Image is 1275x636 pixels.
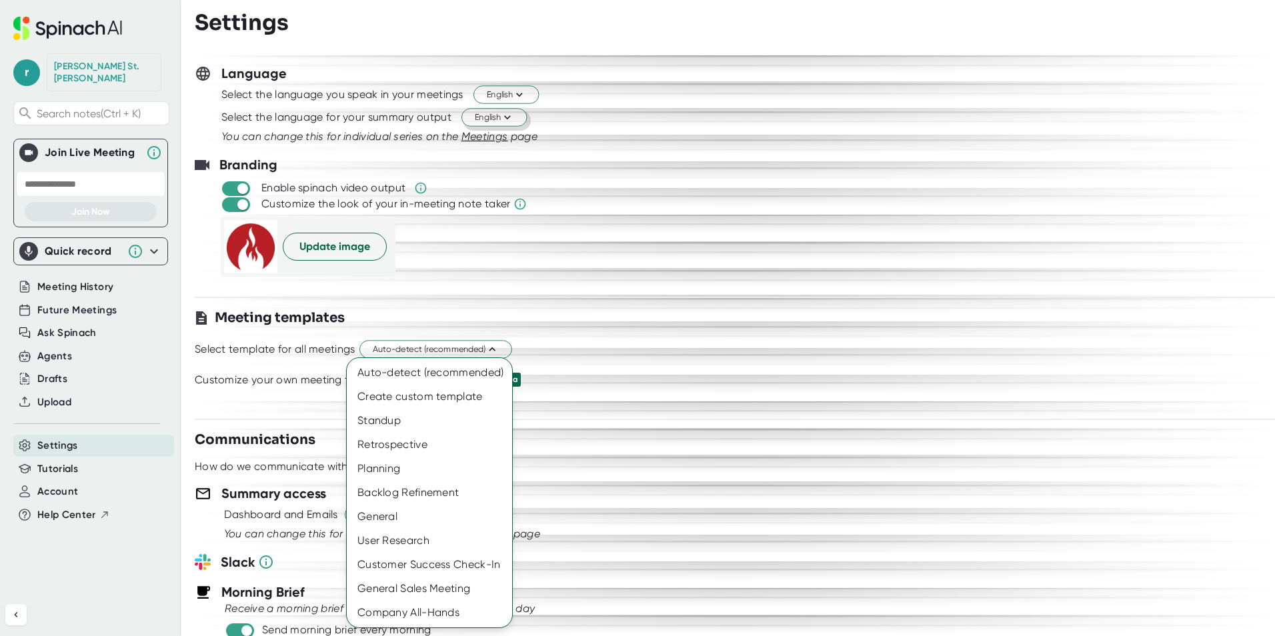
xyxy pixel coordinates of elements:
[347,553,512,577] div: Customer Success Check-In
[347,361,512,385] div: Auto-detect (recommended)
[347,601,512,625] div: Company All-Hands
[347,385,512,409] div: Create custom template
[347,433,512,457] div: Retrospective
[347,577,512,601] div: General Sales Meeting
[347,481,512,505] div: Backlog Refinement
[347,529,512,553] div: User Research
[347,457,512,481] div: Planning
[347,505,512,529] div: General
[347,409,512,433] div: Standup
